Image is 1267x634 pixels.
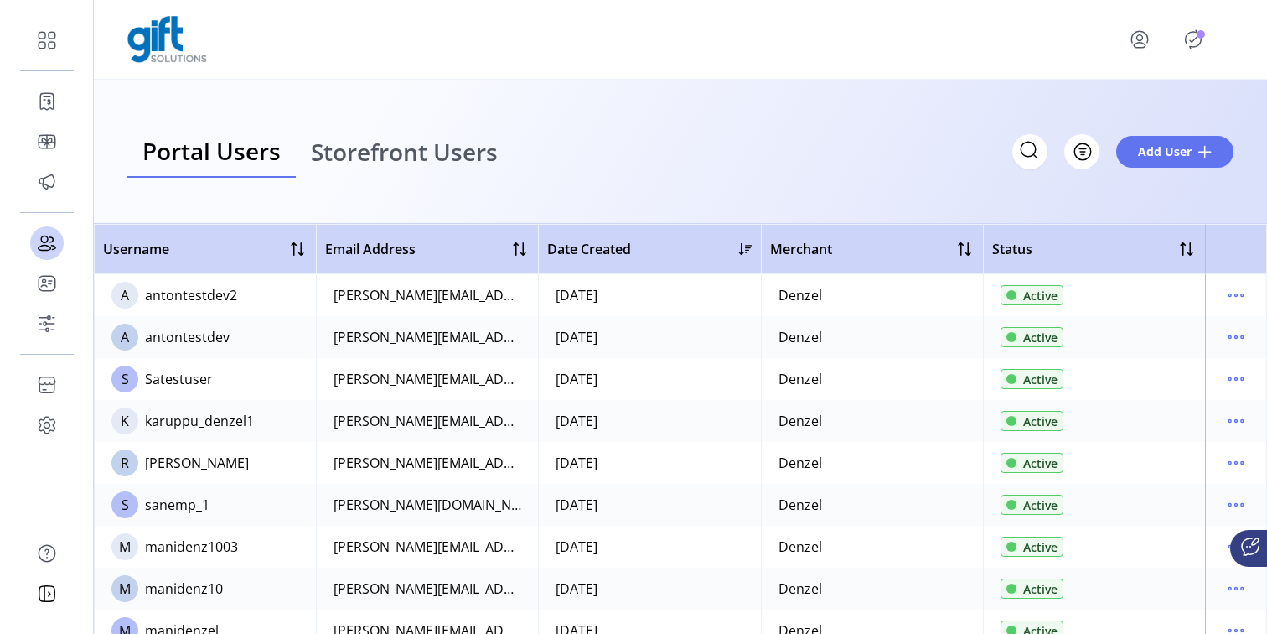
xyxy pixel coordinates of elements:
span: Portal Users [142,139,281,163]
span: Active [1023,455,1058,472]
button: menu [1223,324,1249,351]
div: Denzel [778,579,822,599]
div: Denzel [778,285,822,305]
span: Active [1023,538,1058,556]
div: antontestdev2 [145,285,237,305]
span: M [119,537,131,557]
div: [PERSON_NAME][EMAIL_ADDRESS][DOMAIN_NAME] [334,411,521,431]
span: Status [992,239,1032,259]
div: [PERSON_NAME] [145,453,249,473]
span: R [121,453,129,473]
span: Active [1023,371,1058,388]
span: S [122,369,129,389]
div: antontestdev [145,327,230,347]
td: [DATE] [538,484,760,526]
button: menu [1223,491,1249,518]
div: Denzel [778,327,822,347]
button: Add User [1116,136,1233,168]
button: menu [1223,282,1249,309]
img: logo [127,16,207,63]
div: [PERSON_NAME][EMAIL_ADDRESS][DOMAIN_NAME] [334,327,521,347]
div: sanemp_1 [145,495,209,515]
div: [PERSON_NAME][EMAIL_ADDRESS][PERSON_NAME][DOMAIN_NAME] [334,453,521,473]
span: Active [1023,413,1058,430]
span: Active [1023,580,1058,598]
div: manidenz10 [145,579,223,599]
button: menu [1223,575,1249,602]
td: [DATE] [538,526,760,568]
td: [DATE] [538,316,760,358]
button: menu [1223,533,1249,560]
button: Publisher Panel [1180,26,1207,53]
span: Active [1023,496,1058,514]
span: Date Created [547,239,631,259]
span: Add User [1138,143,1192,160]
div: [PERSON_NAME][EMAIL_ADDRESS][DOMAIN_NAME] [334,579,521,599]
td: [DATE] [538,358,760,400]
button: menu [1223,408,1249,434]
span: K [121,411,129,431]
td: [DATE] [538,274,760,316]
div: Denzel [778,369,822,389]
div: karuppu_denzel1 [145,411,254,431]
button: Filter Button [1064,134,1099,169]
td: [DATE] [538,400,760,442]
div: Denzel [778,411,822,431]
a: Storefront Users [296,126,513,179]
span: A [121,285,129,305]
button: menu [1106,19,1180,60]
span: Merchant [770,239,832,259]
div: Denzel [778,453,822,473]
div: [PERSON_NAME][EMAIL_ADDRESS][DOMAIN_NAME] [334,285,521,305]
input: Search [1012,134,1047,169]
span: Storefront Users [311,140,498,164]
td: [DATE] [538,568,760,610]
span: A [121,327,129,347]
button: menu [1223,450,1249,476]
span: Email Address [325,239,416,259]
span: Username [103,239,169,259]
div: Denzel [778,537,822,557]
div: [PERSON_NAME][EMAIL_ADDRESS][DOMAIN_NAME] [334,537,521,557]
div: [PERSON_NAME][DOMAIN_NAME][EMAIL_ADDRESS][DOMAIN_NAME] [334,495,521,515]
div: Satestuser [145,369,213,389]
button: menu [1223,366,1249,392]
span: S [122,495,129,515]
span: Active [1023,287,1058,304]
span: M [119,579,131,599]
span: Active [1023,329,1058,346]
div: manidenz1003 [145,537,238,557]
div: [PERSON_NAME][EMAIL_ADDRESS][PERSON_NAME][DOMAIN_NAME] [334,369,521,389]
div: Denzel [778,495,822,515]
td: [DATE] [538,442,760,484]
a: Portal Users [127,126,296,179]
